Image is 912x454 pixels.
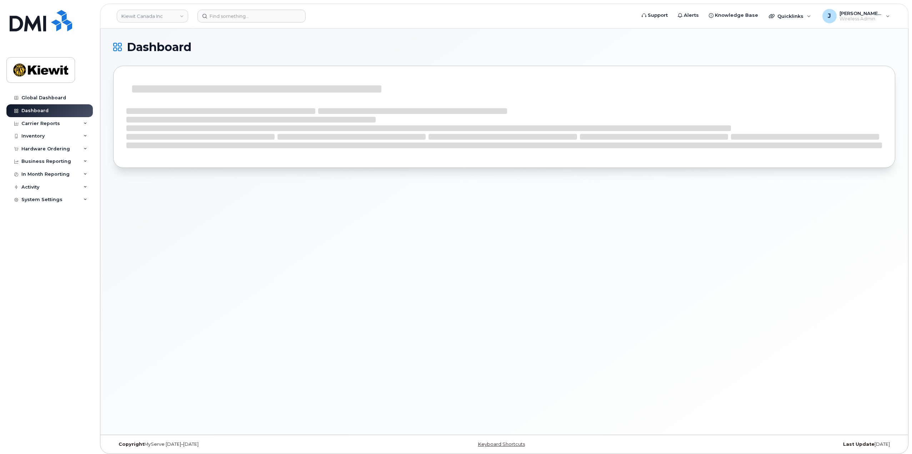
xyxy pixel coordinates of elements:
[127,42,191,53] span: Dashboard
[119,441,144,447] strong: Copyright
[843,441,875,447] strong: Last Update
[478,441,525,447] a: Keyboard Shortcuts
[113,441,374,447] div: MyServe [DATE]–[DATE]
[635,441,895,447] div: [DATE]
